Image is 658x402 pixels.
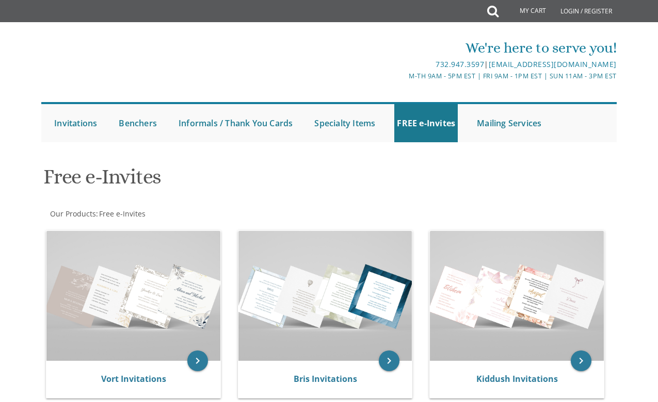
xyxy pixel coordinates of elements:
[436,59,484,69] a: 732.947.3597
[49,209,96,219] a: Our Products
[46,231,220,361] img: Vort Invitations
[497,1,553,22] a: My Cart
[474,104,544,142] a: Mailing Services
[571,350,591,371] a: keyboard_arrow_right
[99,209,146,219] span: Free e-Invites
[312,104,378,142] a: Specialty Items
[43,165,419,196] h1: Free e-Invites
[394,104,458,142] a: FREE e-Invites
[294,373,357,384] a: Bris Invitations
[98,209,146,219] a: Free e-Invites
[187,350,208,371] a: keyboard_arrow_right
[116,104,159,142] a: Benchers
[379,350,399,371] a: keyboard_arrow_right
[52,104,100,142] a: Invitations
[234,38,617,58] div: We're here to serve you!
[234,71,617,81] div: M-Th 9am - 5pm EST | Fri 9am - 1pm EST | Sun 11am - 3pm EST
[176,104,295,142] a: Informals / Thank You Cards
[41,209,329,219] div: :
[430,231,604,361] img: Kiddush Invitations
[476,373,558,384] a: Kiddush Invitations
[238,231,412,361] img: Bris Invitations
[234,58,617,71] div: |
[101,373,166,384] a: Vort Invitations
[489,59,617,69] a: [EMAIL_ADDRESS][DOMAIN_NAME]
